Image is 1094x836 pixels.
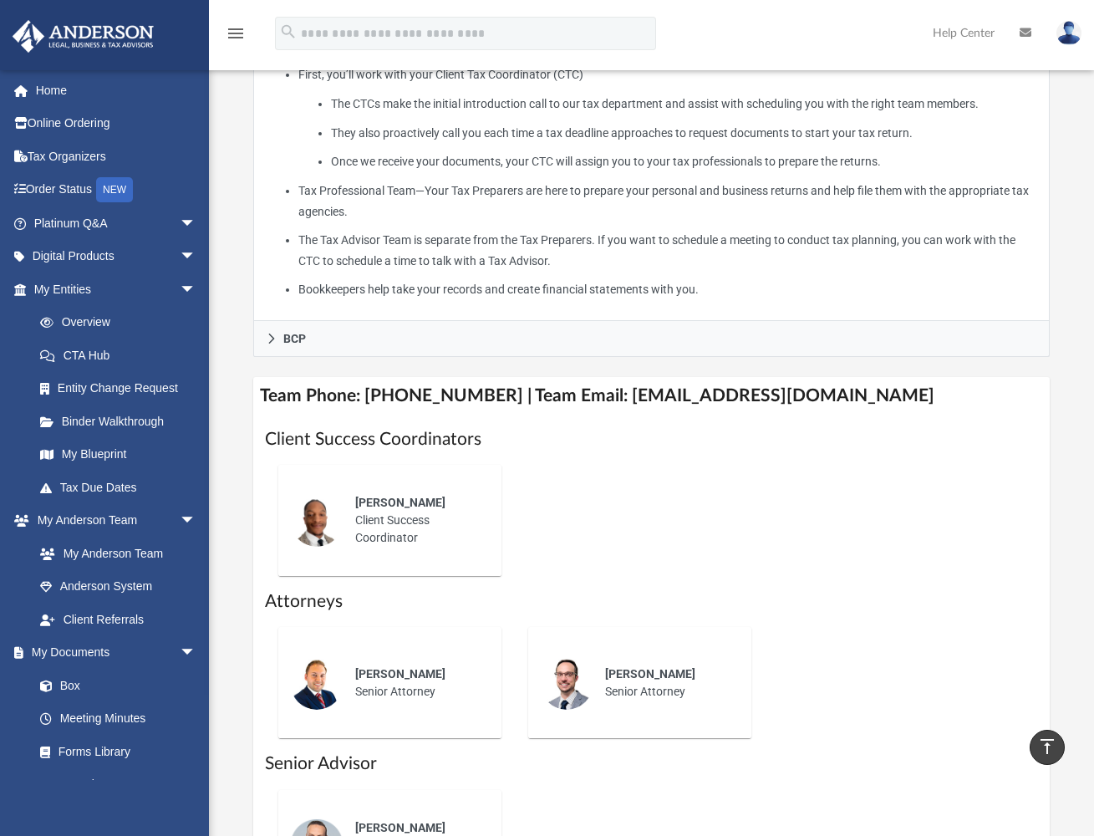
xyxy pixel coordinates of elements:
a: Meeting Minutes [23,702,213,736]
a: My Documentsarrow_drop_down [12,636,213,670]
a: My Anderson Teamarrow_drop_down [12,504,213,538]
a: Client Referrals [23,603,213,636]
span: [PERSON_NAME] [355,821,445,834]
span: arrow_drop_down [180,504,213,538]
span: arrow_drop_down [180,273,213,307]
a: Entity Change Request [23,372,221,405]
i: menu [226,23,246,43]
div: Senior Attorney [593,654,740,712]
span: arrow_drop_down [180,636,213,670]
a: Forms Library [23,735,205,768]
i: vertical_align_top [1037,737,1057,757]
a: Online Ordering [12,107,221,140]
a: My Blueprint [23,438,213,472]
div: NEW [96,177,133,202]
a: Overview [23,306,221,339]
span: arrow_drop_down [180,206,213,241]
span: arrow_drop_down [180,240,213,274]
a: vertical_align_top [1030,730,1065,765]
a: CTA Hub [23,339,221,372]
span: [PERSON_NAME] [355,667,445,681]
img: thumbnail [290,656,343,710]
a: Tax Due Dates [23,471,221,504]
h1: Senior Advisor [265,752,1038,776]
a: Box [23,669,205,702]
a: BCP [253,321,1050,357]
i: search [279,23,298,41]
li: Tax Professional Team—Your Tax Preparers are here to prepare your personal and business returns a... [298,181,1037,222]
h1: Attorneys [265,589,1038,614]
a: Anderson System [23,570,213,604]
div: Senior Attorney [343,654,490,712]
span: [PERSON_NAME] [605,667,695,681]
a: Order StatusNEW [12,173,221,207]
span: [PERSON_NAME] [355,496,445,509]
img: thumbnail [290,493,343,547]
a: menu [226,32,246,43]
li: Once we receive your documents, your CTC will assign you to your tax professionals to prepare the... [331,151,1037,172]
span: BCP [283,333,306,344]
li: The CTCs make the initial introduction call to our tax department and assist with scheduling you ... [331,94,1037,115]
img: User Pic [1056,21,1081,45]
li: They also proactively call you each time a tax deadline approaches to request documents to start ... [331,123,1037,144]
a: Binder Walkthrough [23,405,221,438]
a: Tax Organizers [12,140,221,173]
li: First, you’ll work with your Client Tax Coordinator (CTC) [298,64,1037,172]
li: The Tax Advisor Team is separate from the Tax Preparers. If you want to schedule a meeting to con... [298,230,1037,271]
div: Client Success Coordinator [343,482,490,558]
a: Home [12,74,221,107]
li: Bookkeepers help take your records and create financial statements with you. [298,279,1037,300]
h1: Client Success Coordinators [265,427,1038,451]
a: My Entitiesarrow_drop_down [12,273,221,306]
img: thumbnail [540,656,593,710]
img: Anderson Advisors Platinum Portal [8,20,159,53]
h4: Team Phone: [PHONE_NUMBER] | Team Email: [EMAIL_ADDRESS][DOMAIN_NAME] [253,377,1050,415]
a: Platinum Q&Aarrow_drop_down [12,206,221,240]
a: Notarize [23,768,213,802]
a: Digital Productsarrow_drop_down [12,240,221,273]
a: My Anderson Team [23,537,205,570]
